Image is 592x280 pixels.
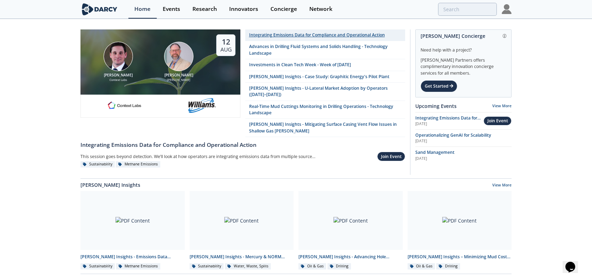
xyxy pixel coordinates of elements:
[492,103,512,108] a: View More
[502,4,512,14] img: Profile
[415,132,491,138] span: Operationalizing GenAI for Scalability
[229,6,258,12] div: Innovators
[164,42,193,71] img: Mark Gebbia
[163,6,180,12] div: Events
[90,78,146,82] div: Context Labs
[245,83,405,101] a: [PERSON_NAME] Insights - U-Lateral Market Adoption by Operators ([DATE]–[DATE])
[80,29,240,137] a: Nathan Brawn [PERSON_NAME] Context Labs Mark Gebbia [PERSON_NAME] [PERSON_NAME] 12 Aug
[80,151,316,161] div: This session goes beyond detection. We’ll look at how operators are integrating emissions data fr...
[298,254,403,260] div: [PERSON_NAME] Insights - Advancing Hole Cleaning with Automated Cuttings Monitoring
[80,141,405,149] div: Integrating Emissions Data for Compliance and Operational Action
[415,149,454,155] span: Sand Management
[220,37,232,46] div: 12
[80,137,405,149] a: Integrating Emissions Data for Compliance and Operational Action
[245,101,405,119] a: Real-Time Mud Cuttings Monitoring in Drilling Operations - Technology Landscape
[190,263,224,269] div: Sustainability
[245,59,405,71] a: Investments in Clean Tech Week - Week of [DATE]
[408,263,435,269] div: Oil & Gas
[90,73,146,78] div: [PERSON_NAME]
[377,152,405,161] button: Join Event
[245,29,405,41] a: Integrating Emissions Data for Compliance and Operational Action
[415,115,484,127] a: Integrating Emissions Data for Compliance and Operational Action [DATE]
[188,98,216,113] img: williams.com.png
[187,191,296,270] a: PDF Content [PERSON_NAME] Insights - Mercury & NORM Detection and [MEDICAL_DATA] Sustainability W...
[220,46,232,53] div: Aug
[80,263,115,269] div: Sustainability
[421,42,506,53] div: Need help with a project?
[78,191,187,270] a: PDF Content [PERSON_NAME] Insights - Emissions Data Integration Sustainability Methane Emissions
[408,254,512,260] div: [PERSON_NAME] Insights – Minimizing Mud Costs with Automated Fluids Intelligence
[415,121,484,127] div: [DATE]
[405,191,514,270] a: PDF Content [PERSON_NAME] Insights – Minimizing Mud Costs with Automated Fluids Intelligence Oil ...
[80,181,140,189] a: [PERSON_NAME] Insights
[225,263,271,269] div: Water, Waste, Spills
[492,183,512,189] a: View More
[245,119,405,137] a: [PERSON_NAME] Insights - Mitigating Surface Casing Vent Flow Issues in Shallow Gas [PERSON_NAME]
[415,115,481,134] span: Integrating Emissions Data for Compliance and Operational Action
[415,149,512,161] a: Sand Management [DATE]
[80,3,119,15] img: logo-wide.svg
[438,3,497,16] input: Advanced Search
[249,32,385,38] div: Integrating Emissions Data for Compliance and Operational Action
[190,254,294,260] div: [PERSON_NAME] Insights - Mercury & NORM Detection and [MEDICAL_DATA]
[245,41,405,59] a: Advances in Drilling Fluid Systems and Solids Handling - Technology Landscape
[116,161,160,168] div: Methane Emissions
[503,34,507,38] img: information.svg
[421,53,506,76] div: [PERSON_NAME] Partners offers complimentary innovation concierge services for all members.
[415,138,512,144] div: [DATE]
[327,263,351,269] div: Drilling
[151,73,206,78] div: [PERSON_NAME]
[298,263,326,269] div: Oil & Gas
[415,102,457,110] a: Upcoming Events
[415,132,512,144] a: Operationalizing GenAI for Scalability [DATE]
[296,191,405,270] a: PDF Content [PERSON_NAME] Insights - Advancing Hole Cleaning with Automated Cuttings Monitoring O...
[309,6,332,12] div: Network
[151,78,206,82] div: [PERSON_NAME]
[134,6,150,12] div: Home
[421,80,457,92] div: Get Started
[80,254,185,260] div: [PERSON_NAME] Insights - Emissions Data Integration
[487,118,508,124] div: Join Event
[415,156,512,162] div: [DATE]
[80,161,115,168] div: Sustainability
[421,30,506,42] div: [PERSON_NAME] Concierge
[104,42,133,71] img: Nathan Brawn
[245,71,405,83] a: [PERSON_NAME] Insights - Case Study: Graphitic Energy's Pilot Plant
[563,252,585,273] iframe: chat widget
[381,153,402,160] div: Join Event
[192,6,217,12] div: Research
[270,6,297,12] div: Concierge
[116,263,161,269] div: Methane Emissions
[436,263,460,269] div: Drilling
[484,116,512,126] button: Join Event
[105,98,144,113] img: 1682076415445-contextlabs.png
